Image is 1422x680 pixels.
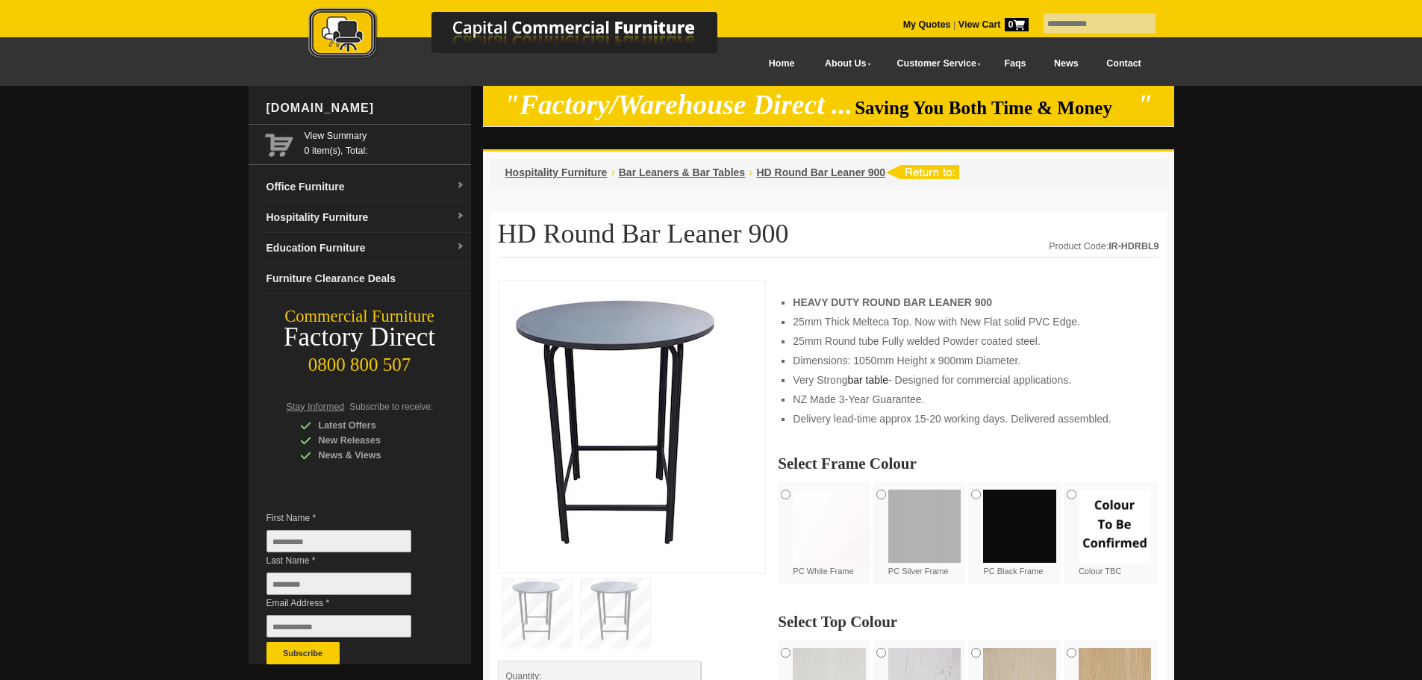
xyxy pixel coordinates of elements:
a: Faqs [991,47,1041,81]
a: Capital Commercial Furniture Logo [267,7,790,66]
h1: HD Round Bar Leaner 900 [498,219,1159,258]
li: 25mm Thick Melteca Top. Now with New Flat solid PVC Edge. [793,314,1144,329]
a: HD Round Bar Leaner 900 [756,166,885,178]
img: dropdown [456,181,465,190]
a: View Cart0 [955,19,1028,30]
img: PC Black Frame [983,490,1056,563]
a: View Summary [305,128,465,143]
a: Hospitality Furniture [505,166,608,178]
input: Email Address * [266,615,411,637]
div: News & Views [300,448,442,463]
a: News [1040,47,1092,81]
img: Capital Commercial Furniture Logo [267,7,790,62]
span: Last Name * [266,553,434,568]
em: " [1137,90,1153,120]
a: Bar Leaners & Bar Tables [619,166,745,178]
a: Contact [1092,47,1155,81]
span: 0 [1005,18,1029,31]
input: Last Name * [266,573,411,595]
li: Very Strong - Designed for commercial applications. [793,372,1144,387]
li: NZ Made 3-Year Guarantee. [793,392,1144,407]
a: Hospitality Furnituredropdown [261,202,471,233]
div: New Releases [300,433,442,448]
li: 25mm Round tube Fully welded Powder coated steel. [793,334,1144,349]
div: [DOMAIN_NAME] [261,86,471,131]
img: Colour TBC [1079,490,1152,563]
a: About Us [808,47,880,81]
img: dropdown [456,212,465,221]
strong: IR-HDRBL9 [1108,241,1159,252]
a: bar table [847,374,888,386]
div: Commercial Furniture [249,306,471,327]
h2: Select Top Colour [778,614,1159,629]
span: Saving You Both Time & Money [855,98,1135,118]
label: PC Silver Frame [888,490,961,577]
img: PC Silver Frame [888,490,961,563]
li: › [611,165,614,180]
span: 0 item(s), Total: [305,128,465,156]
div: 0800 800 507 [249,347,471,375]
button: Subscribe [266,642,340,664]
a: My Quotes [903,19,951,30]
h2: Select Frame Colour [778,456,1159,471]
img: PC White Frame [793,490,866,563]
a: Office Furnituredropdown [261,172,471,202]
label: PC White Frame [793,490,866,577]
img: dropdown [456,243,465,252]
a: Furniture Clearance Deals [261,263,471,294]
label: Colour TBC [1079,490,1152,577]
li: Dimensions: 1050mm Height x 900mm Diameter. [793,353,1144,368]
strong: HEAVY DUTY ROUND BAR LEANER 900 [793,296,992,308]
span: Email Address * [266,596,434,611]
div: Factory Direct [249,327,471,348]
strong: View Cart [958,19,1029,30]
img: HD Round Bar Leaner 900 [506,288,730,561]
span: First Name * [266,511,434,525]
a: Education Furnituredropdown [261,233,471,263]
div: Product Code: [1049,239,1159,254]
li: Delivery lead-time approx 15-20 working days. Delivered assembled. [793,411,1144,426]
label: PC Black Frame [983,490,1056,577]
span: Subscribe to receive: [349,402,433,412]
span: Stay Informed [287,402,345,412]
li: › [749,165,752,180]
input: First Name * [266,530,411,552]
em: "Factory/Warehouse Direct ... [504,90,852,120]
a: Customer Service [880,47,990,81]
div: Latest Offers [300,418,442,433]
img: return to [885,165,959,179]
